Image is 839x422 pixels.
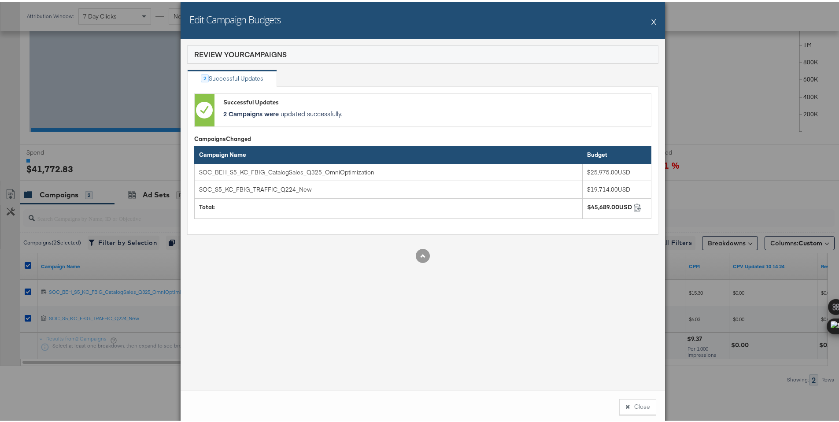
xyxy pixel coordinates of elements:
[199,201,578,210] div: Total:
[583,144,651,162] th: Budget
[199,167,551,175] div: SOC_BEH_S5_KC_FBIG_CatalogSales_Q325_OmniOptimization
[195,144,583,162] th: Campaign Name
[587,201,632,210] div: $45,689.00USD
[651,11,656,29] button: X
[199,184,551,192] div: SOC_S5_KC_FBIG_TRAFFIC_Q224_New
[189,11,281,24] h2: Edit Campaign Budgets
[194,48,287,58] div: Review Your Campaigns
[223,107,647,116] p: updated successfully.
[223,96,647,105] div: Successful Updates
[201,73,209,81] div: 2
[583,162,651,179] td: $25,975.00USD
[194,133,651,141] div: Campaigns Changed
[223,107,279,116] strong: 2 Campaigns were
[619,397,656,413] button: Close
[209,73,263,81] div: Successful Updates
[583,179,651,197] td: $19,714.00USD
